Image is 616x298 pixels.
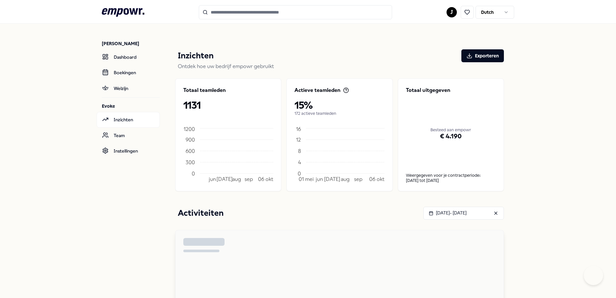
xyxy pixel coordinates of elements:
tspan: 16 [296,126,301,132]
p: Evoke [102,103,160,109]
p: Totaal uitgegeven [406,86,496,94]
tspan: 12 [296,136,301,143]
tspan: 06 okt [258,176,273,182]
div: [DATE] tot [DATE] [406,178,496,183]
a: Welzijn [97,81,160,96]
p: [PERSON_NAME] [102,40,160,47]
tspan: 8 [298,148,301,154]
tspan: 0 [298,170,301,176]
tspan: 900 [186,136,195,143]
tspan: 4 [298,159,301,165]
tspan: 600 [186,148,195,154]
tspan: 0 [192,170,195,176]
tspan: 1200 [184,126,195,132]
tspan: 300 [186,159,195,165]
button: J [447,7,457,17]
button: [DATE]- [DATE] [423,207,504,220]
tspan: sep [245,176,253,182]
iframe: Help Scout Beacon - Open [584,266,603,285]
tspan: jun [315,176,323,182]
a: Instellingen [97,143,160,159]
a: Team [97,128,160,143]
p: 1131 [183,99,273,111]
tspan: jun [208,176,216,182]
tspan: 01 mei [299,176,314,182]
tspan: aug [232,176,241,182]
tspan: [DATE] [324,176,340,182]
tspan: sep [354,176,362,182]
div: Besteed aan empowr [406,102,496,158]
button: Exporteren [461,49,504,62]
a: Dashboard [97,49,160,65]
input: Search for products, categories or subcategories [199,5,392,19]
p: Totaal teamleden [183,86,226,94]
tspan: aug [341,176,350,182]
a: Boekingen [97,65,160,80]
p: 15% [294,99,384,111]
p: 172 actieve teamleden [294,111,384,116]
p: Activiteiten [178,207,224,220]
p: Inzichten [178,49,214,62]
p: Actieve teamleden [294,86,341,94]
tspan: 06 okt [369,176,384,182]
p: Weergegeven voor je contractperiode: [406,173,496,178]
tspan: [DATE] [217,176,233,182]
a: Inzichten [97,112,160,127]
p: Ontdek hoe uw bedrijf empowr gebruikt [178,62,504,71]
div: € 4.190 [406,115,496,158]
div: [DATE] - [DATE] [429,209,467,216]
